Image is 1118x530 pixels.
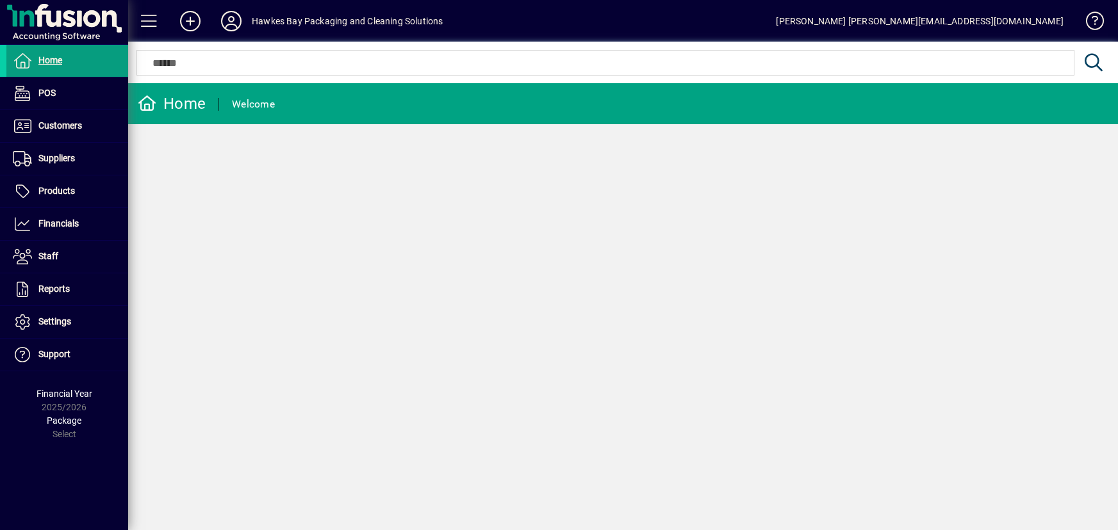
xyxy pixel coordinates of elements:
a: Reports [6,273,128,305]
a: Financials [6,208,128,240]
span: Home [38,55,62,65]
button: Add [170,10,211,33]
span: Suppliers [38,153,75,163]
div: [PERSON_NAME] [PERSON_NAME][EMAIL_ADDRESS][DOMAIN_NAME] [776,11,1064,31]
span: Settings [38,316,71,326]
a: Customers [6,110,128,142]
a: Knowledge Base [1076,3,1102,44]
a: Suppliers [6,143,128,175]
div: Home [138,93,206,114]
button: Profile [211,10,252,33]
span: Customers [38,120,82,131]
a: Settings [6,306,128,338]
a: POS [6,77,128,109]
span: POS [38,88,56,98]
a: Support [6,339,128,371]
span: Products [38,186,75,196]
span: Package [47,415,81,426]
span: Financial Year [37,389,92,399]
a: Products [6,175,128,207]
span: Support [38,349,70,359]
span: Financials [38,218,79,229]
a: Staff [6,241,128,273]
span: Reports [38,284,70,294]
span: Staff [38,251,58,261]
div: Hawkes Bay Packaging and Cleaning Solutions [252,11,443,31]
div: Welcome [232,94,275,115]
